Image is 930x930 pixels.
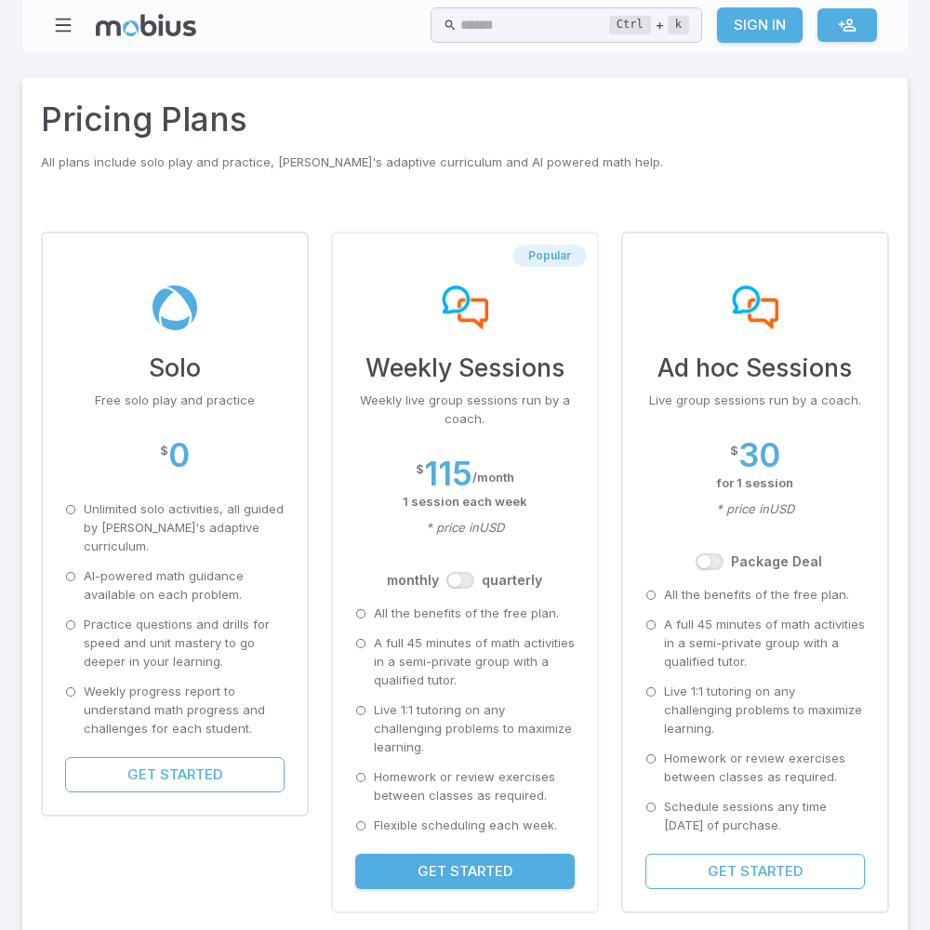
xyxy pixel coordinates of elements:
[664,683,865,738] p: Live 1:1 tutoring on any challenging problems to maximize learning.
[717,7,803,43] a: Sign In
[645,854,865,889] button: Get Started
[374,604,559,623] p: All the benefits of the free plan.
[84,616,285,671] p: Practice questions and drills for speed and unit mastery to go deeper in your learning.
[152,286,198,330] img: solo-plan-img
[41,96,889,144] h2: Pricing Plans
[645,500,865,519] p: * price in USD
[472,469,514,487] p: / month
[416,460,424,479] p: $
[645,474,865,493] p: for 1 session
[442,286,488,330] img: weekly-sessions-plan-img
[664,750,865,787] p: Homework or review exercises between classes as required.
[668,16,689,34] kbd: k
[65,757,285,792] button: Get Started
[84,567,285,604] p: AI-powered math guidance available on each problem.
[424,455,472,493] h2: 115
[160,442,168,460] p: $
[738,436,780,474] h2: 30
[168,436,190,474] h2: 0
[355,854,575,889] button: Get Started
[482,571,542,590] label: quarterly
[355,493,575,511] p: 1 session each week
[664,798,865,835] p: Schedule sessions any time [DATE] of purchase.
[664,586,849,604] p: All the benefits of the free plan.
[645,349,865,386] h3: Ad hoc Sessions
[374,701,575,757] p: Live 1:1 tutoring on any challenging problems to maximize learning.
[65,392,285,410] p: Free solo play and practice
[374,817,557,835] p: Flexible scheduling each week.
[374,768,575,805] p: Homework or review exercises between classes as required.
[609,16,651,34] kbd: Ctrl
[732,286,778,330] img: ad-hoc sessions-plan-img
[355,519,575,538] p: * price in USD
[513,248,586,263] span: Popular
[609,14,689,36] div: +
[731,552,822,571] label: Package Deal
[730,442,738,460] p: $
[387,571,439,590] label: month ly
[645,392,865,410] p: Live group sessions run by a coach.
[355,349,575,386] h3: Weekly Sessions
[65,349,285,386] h3: Solo
[41,153,889,172] p: All plans include solo play and practice, [PERSON_NAME]'s adaptive curriculum and AI powered math...
[84,500,285,556] p: Unlimited solo activities, all guided by [PERSON_NAME]'s adaptive curriculum.
[84,683,285,738] p: Weekly progress report to understand math progress and challenges for each student.
[664,616,865,671] p: A full 45 minutes of math activities in a semi-private group with a qualified tutor.
[374,634,575,690] p: A full 45 minutes of math activities in a semi-private group with a qualified tutor.
[355,392,575,429] p: Weekly live group sessions run by a coach.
